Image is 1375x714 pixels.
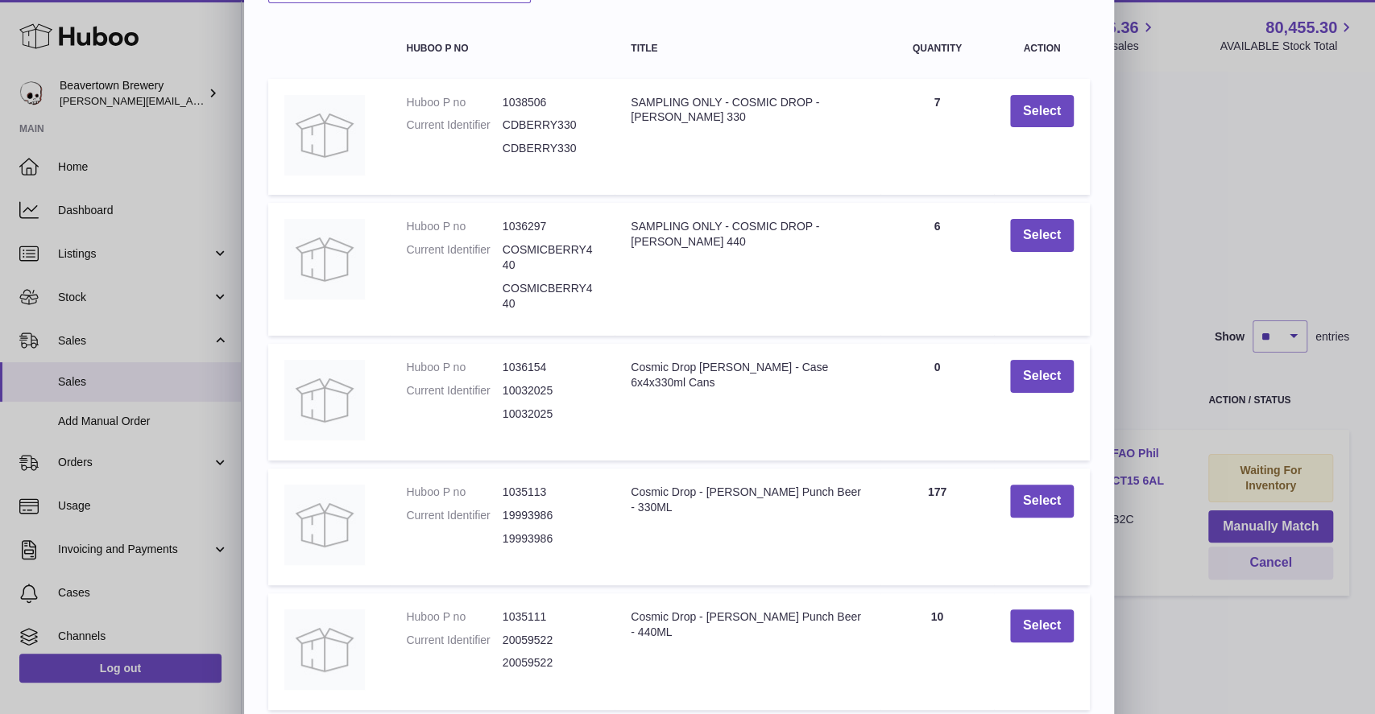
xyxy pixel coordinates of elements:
dd: 1035111 [503,609,598,625]
th: Title [615,27,880,70]
div: SAMPLING ONLY - COSMIC DROP - [PERSON_NAME] 440 [631,219,864,250]
dd: CDBERRY330 [503,118,598,133]
dd: 10032025 [503,407,598,422]
div: Cosmic Drop - [PERSON_NAME] Punch Beer - 440ML [631,609,864,640]
dd: 1036297 [503,219,598,234]
button: Select [1010,95,1074,128]
dt: Current Identifier [406,508,502,523]
dt: Current Identifier [406,118,502,133]
img: SAMPLING ONLY - COSMIC DROP - BERRY 440 [284,219,365,299]
dt: Huboo P no [406,219,502,234]
button: Select [1010,485,1074,518]
th: Quantity [880,27,994,70]
dt: Huboo P no [406,95,502,110]
dd: 19993986 [503,531,598,547]
td: 10 [880,593,994,710]
dd: 20059522 [503,655,598,671]
dt: Current Identifier [406,383,502,398]
dt: Huboo P no [406,485,502,500]
div: Cosmic Drop [PERSON_NAME] - Case 6x4x330ml Cans [631,360,864,390]
dd: 1038506 [503,95,598,110]
td: 7 [880,79,994,196]
img: Cosmic Drop Berry - Case 6x4x330ml Cans [284,360,365,440]
button: Select [1010,360,1074,393]
dd: COSMICBERRY440 [503,242,598,273]
dd: 19993986 [503,508,598,523]
th: Huboo P no [390,27,615,70]
button: Select [1010,609,1074,642]
dd: 1035113 [503,485,598,500]
img: SAMPLING ONLY - COSMIC DROP - BERRY 330 [284,95,365,175]
img: Cosmic Drop - Berry Punch Beer - 330ML [284,485,365,565]
th: Action [994,27,1090,70]
td: 6 [880,203,994,335]
dt: Current Identifier [406,633,502,648]
dd: CDBERRY330 [503,141,598,156]
dd: 20059522 [503,633,598,648]
dd: 10032025 [503,383,598,398]
dt: Huboo P no [406,609,502,625]
dt: Huboo P no [406,360,502,375]
td: 177 [880,468,994,585]
dd: COSMICBERRY440 [503,281,598,312]
div: Cosmic Drop - [PERSON_NAME] Punch Beer - 330ML [631,485,864,515]
div: SAMPLING ONLY - COSMIC DROP - [PERSON_NAME] 330 [631,95,864,126]
dt: Current Identifier [406,242,502,273]
img: Cosmic Drop - Berry Punch Beer - 440ML [284,609,365,690]
button: Select [1010,219,1074,252]
dd: 1036154 [503,360,598,375]
td: 0 [880,344,994,460]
